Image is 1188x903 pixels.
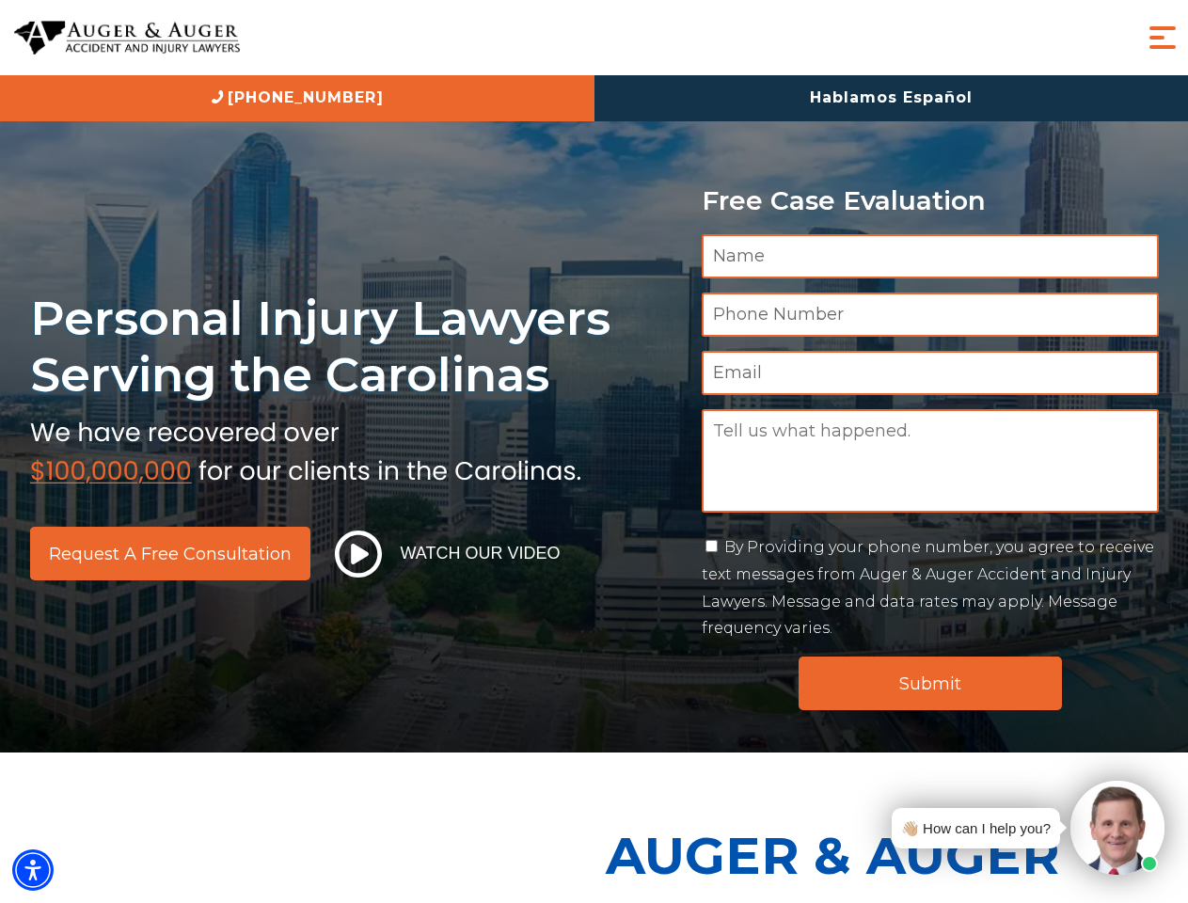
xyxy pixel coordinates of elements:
[702,538,1154,637] label: By Providing your phone number, you agree to receive text messages from Auger & Auger Accident an...
[329,530,566,578] button: Watch Our Video
[30,413,581,484] img: sub text
[12,849,54,891] div: Accessibility Menu
[1144,19,1181,56] button: Menu
[702,351,1159,395] input: Email
[30,290,679,404] h1: Personal Injury Lawyers Serving the Carolinas
[606,809,1178,902] p: Auger & Auger
[702,186,1159,215] p: Free Case Evaluation
[14,21,240,55] img: Auger & Auger Accident and Injury Lawyers Logo
[901,816,1051,841] div: 👋🏼 How can I help you?
[1070,781,1164,875] img: Intaker widget Avatar
[49,546,292,562] span: Request a Free Consultation
[799,657,1062,710] input: Submit
[702,293,1159,337] input: Phone Number
[30,527,310,580] a: Request a Free Consultation
[702,234,1159,278] input: Name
